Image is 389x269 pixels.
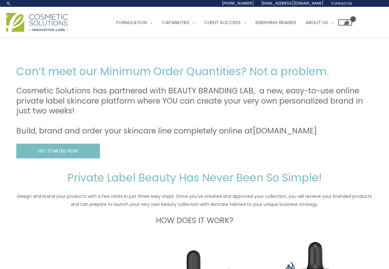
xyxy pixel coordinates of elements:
h3: HOW DOES IT WORK? [16,216,373,226]
span: About Us [306,19,328,26]
span: Capabilities [162,19,189,26]
a: View Shopping Cart, empty [338,19,352,26]
a: Capabilities [157,13,200,32]
a: GET STARTED NOW [16,144,100,159]
p: Design and brand your products with a few clicks in just three easy steps. Once you’ve created an... [16,192,373,208]
a: Client Success [200,13,251,32]
h3: Cosmetic Solutions has partnered with BEAUTY BRANDING LAB, a new, easy-to-use online private labe... [16,86,373,136]
img: Cosmetic Solutions Logo [6,13,68,32]
span: Client Success [204,19,241,26]
a: Emerging Brands [251,13,301,32]
a: About Us [301,13,338,32]
span: [EMAIL_ADDRESS][DOMAIN_NAME] [261,1,324,6]
a: Search icon link [6,1,11,6]
h2: Private Label Beauty Has Never Been So Simple! [16,171,373,185]
a: [DOMAIN_NAME] [253,125,317,136]
nav: Site Navigation [107,13,352,32]
span: Contact Us [331,1,352,6]
span: [PHONE_NUMBER] [222,1,254,6]
span: Formulation [116,19,147,26]
h2: Can’t meet our Minimum Order Quantities? Not a problem. [16,64,373,79]
span: Emerging Brands [256,19,296,26]
a: Formulation [112,13,157,32]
